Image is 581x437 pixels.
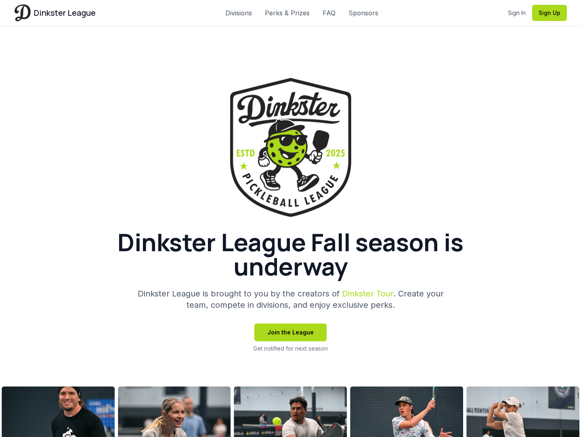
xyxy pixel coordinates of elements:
[342,289,393,298] a: Dinkster Tour
[15,4,31,21] img: Dinkster
[543,401,569,425] iframe: chat widget
[253,345,328,353] p: Get notified for next season
[230,78,351,217] img: Dinkster League
[34,7,96,19] span: Dinkster League
[97,230,485,278] h1: Dinkster League Fall season is underway
[136,288,446,311] p: Dinkster League is brought to you by the creators of . Create your team, compete in divisions, an...
[532,5,567,21] button: Sign Up
[508,9,526,17] a: Sign In
[15,4,96,21] a: Dinkster League
[323,8,336,18] a: FAQ
[225,8,252,18] a: Divisions
[265,8,310,18] a: Perks & Prizes
[348,8,378,18] a: Sponsors
[254,324,327,341] button: Join the League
